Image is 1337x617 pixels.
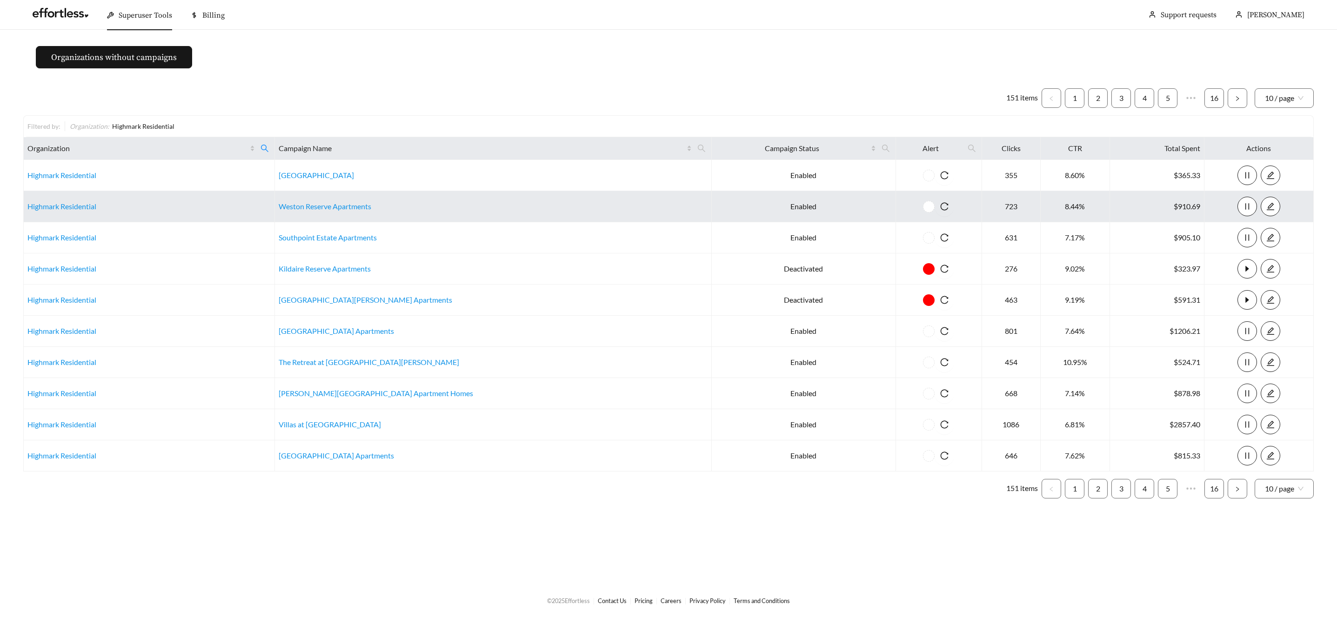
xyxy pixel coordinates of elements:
[1261,420,1280,429] span: edit
[1041,378,1110,409] td: 7.14%
[935,166,954,185] button: reload
[1110,222,1204,253] td: $905.10
[1261,415,1280,434] button: edit
[1110,160,1204,191] td: $365.33
[935,446,954,465] button: reload
[1238,171,1257,179] span: pause
[1065,479,1084,498] a: 1
[1261,228,1280,247] button: edit
[1135,479,1154,498] li: 4
[1158,479,1177,498] a: 5
[935,384,954,403] button: reload
[1261,451,1280,460] span: edit
[1181,88,1201,108] li: Next 5 Pages
[70,122,109,130] span: Organization :
[935,389,954,398] span: reload
[1088,88,1108,108] li: 2
[1261,352,1280,372] button: edit
[1261,259,1280,279] button: edit
[1235,486,1240,492] span: right
[1261,233,1280,242] a: edit
[1049,486,1054,492] span: left
[697,144,706,153] span: search
[1065,89,1084,107] a: 1
[982,137,1040,160] th: Clicks
[982,285,1040,316] td: 463
[1110,347,1204,378] td: $524.71
[935,321,954,341] button: reload
[694,141,709,156] span: search
[1041,347,1110,378] td: 10.95%
[1265,89,1304,107] span: 10 / page
[51,51,177,64] span: Organizations without campaigns
[1238,451,1257,460] span: pause
[202,11,225,20] span: Billing
[1041,160,1110,191] td: 8.60%
[1261,420,1280,429] a: edit
[1261,171,1280,179] a: edit
[1261,290,1280,310] button: edit
[1261,197,1280,216] button: edit
[27,358,96,366] a: Highmark Residential
[1228,88,1247,108] button: right
[1158,479,1177,498] li: 5
[1261,451,1280,460] a: edit
[279,202,371,211] a: Weston Reserve Apartments
[1204,479,1224,498] li: 16
[935,171,954,179] span: reload
[982,440,1040,471] td: 646
[1181,479,1201,498] li: Next 5 Pages
[1041,285,1110,316] td: 9.19%
[1006,479,1038,498] li: 151 items
[1065,479,1084,498] li: 1
[1237,259,1257,279] button: caret-right
[1161,10,1217,20] a: Support requests
[1237,197,1257,216] button: pause
[1261,358,1280,366] span: edit
[27,389,96,398] a: Highmark Residential
[1112,89,1130,107] a: 3
[1181,479,1201,498] span: •••
[1261,446,1280,465] button: edit
[661,597,682,604] a: Careers
[1041,253,1110,285] td: 9.02%
[1237,446,1257,465] button: pause
[1110,409,1204,440] td: $2857.40
[1255,479,1314,498] div: Page Size
[1237,166,1257,185] button: pause
[36,46,192,68] button: Organizations without campaigns
[1261,295,1280,304] a: edit
[1265,479,1304,498] span: 10 / page
[1238,358,1257,366] span: pause
[712,160,896,191] td: Enabled
[1261,265,1280,273] span: edit
[712,285,896,316] td: Deactivated
[1205,89,1223,107] a: 16
[1089,89,1107,107] a: 2
[1042,479,1061,498] li: Previous Page
[1237,228,1257,247] button: pause
[1238,233,1257,242] span: pause
[935,327,954,335] span: reload
[279,358,459,366] a: The Retreat at [GEOGRAPHIC_DATA][PERSON_NAME]
[27,264,96,273] a: Highmark Residential
[1135,88,1154,108] li: 4
[27,326,96,335] a: Highmark Residential
[1042,88,1061,108] li: Previous Page
[1228,88,1247,108] li: Next Page
[935,420,954,429] span: reload
[882,144,890,153] span: search
[982,191,1040,222] td: 723
[935,228,954,247] button: reload
[1237,290,1257,310] button: caret-right
[712,191,896,222] td: Enabled
[27,451,96,460] a: Highmark Residential
[1110,316,1204,347] td: $1206.21
[1041,316,1110,347] td: 7.64%
[1261,358,1280,366] a: edit
[935,296,954,304] span: reload
[1041,137,1110,160] th: CTR
[27,202,96,211] a: Highmark Residential
[27,143,248,154] span: Organization
[1135,89,1154,107] a: 4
